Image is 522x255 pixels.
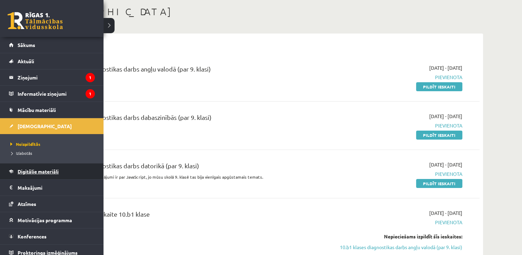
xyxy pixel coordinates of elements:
a: Motivācijas programma [9,212,95,228]
a: Maksājumi [9,180,95,196]
span: [DATE] - [DATE] [429,209,462,217]
a: Informatīvie ziņojumi1 [9,86,95,102]
a: Mācību materiāli [9,102,95,118]
span: Pievienota [332,170,462,178]
span: [DEMOGRAPHIC_DATA] [18,123,72,129]
span: Pievienota [332,219,462,226]
div: Angļu valoda 1. ieskaite 10.b1 klase [52,209,322,222]
p: Diagnostikas darbā visi jautājumi ir par JavaScript, jo mūsu skolā 9. klasē tas bija vienīgais ap... [52,174,322,180]
span: Pievienota [332,122,462,129]
span: Atzīmes [18,201,36,207]
legend: Ziņojumi [18,69,95,85]
span: Izlabotās [9,150,32,156]
legend: Maksājumi [18,180,95,196]
div: 10.b1 klases diagnostikas darbs datorikā (par 9. klasi) [52,161,322,174]
a: [DEMOGRAPHIC_DATA] [9,118,95,134]
a: Digitālie materiāli [9,163,95,179]
a: Aktuāli [9,53,95,69]
i: 1 [86,73,95,82]
a: Pildīt ieskaiti [416,82,462,91]
span: Konferences [18,233,47,239]
a: Sākums [9,37,95,53]
span: [DATE] - [DATE] [429,64,462,72]
a: 10.b1 klases diagnostikas darbs angļu valodā (par 9. klasi) [332,244,462,251]
legend: Informatīvie ziņojumi [18,86,95,102]
span: Pievienota [332,74,462,81]
span: Neizpildītās [9,141,40,147]
span: [DATE] - [DATE] [429,161,462,168]
a: Pildīt ieskaiti [416,179,462,188]
span: Sākums [18,42,35,48]
div: 10.b1 klases diagnostikas darbs angļu valodā (par 9. klasi) [52,64,322,77]
i: 1 [86,89,95,98]
div: 10.b1 klases diagnostikas darbs dabaszinībās (par 9. klasi) [52,113,322,125]
span: Motivācijas programma [18,217,72,223]
a: Konferences [9,228,95,244]
a: Atzīmes [9,196,95,212]
a: Pildīt ieskaiti [416,131,462,140]
a: Rīgas 1. Tālmācības vidusskola [8,12,63,29]
span: Aktuāli [18,58,34,64]
span: Digitālie materiāli [18,168,59,174]
h1: [DEMOGRAPHIC_DATA] [41,6,483,18]
a: Ziņojumi1 [9,69,95,85]
span: [DATE] - [DATE] [429,113,462,120]
span: Mācību materiāli [18,107,56,113]
div: Nepieciešams izpildīt šīs ieskaites: [332,233,462,240]
a: Izlabotās [9,150,97,156]
a: Neizpildītās [9,141,97,147]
